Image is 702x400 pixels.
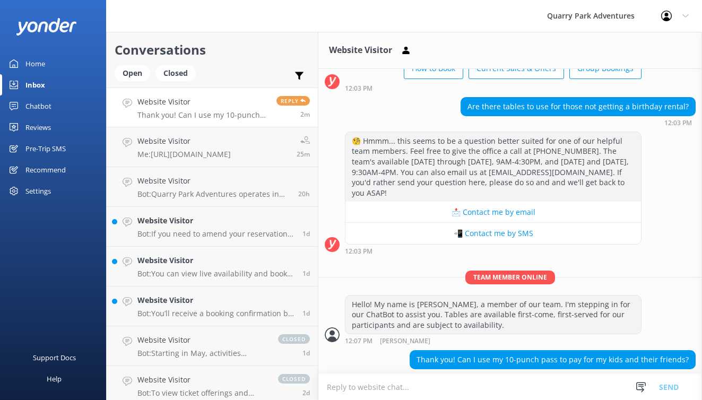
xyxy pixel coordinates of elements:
[107,247,318,286] a: Website VisitorBot:You can view live availability and book tickets online at [URL][DOMAIN_NAME].1d
[302,349,310,358] span: Sep 20 2025 04:44pm (UTC -07:00) America/Tijuana
[302,388,310,397] span: Sep 20 2025 12:09pm (UTC -07:00) America/Tijuana
[404,58,463,79] button: How to Book
[115,65,150,81] div: Open
[461,98,695,116] div: Are there tables to use for those not getting a birthday rental?
[137,150,231,159] p: Me: [URL][DOMAIN_NAME]
[298,189,310,198] span: Sep 21 2025 03:59pm (UTC -07:00) America/Tijuana
[137,135,231,147] h4: Website Visitor
[155,67,201,79] a: Closed
[137,96,268,108] h4: Website Visitor
[137,294,294,306] h4: Website Visitor
[300,110,310,119] span: Sep 22 2025 12:16pm (UTC -07:00) America/Tijuana
[345,337,642,345] div: Sep 22 2025 12:07pm (UTC -07:00) America/Tijuana
[25,95,51,117] div: Chatbot
[137,269,294,279] p: Bot: You can view live availability and book tickets online at [URL][DOMAIN_NAME].
[137,229,294,239] p: Bot: If you need to amend your reservation, please contact the Quarry Park team at [PHONE_NUMBER]...
[345,247,642,255] div: Sep 22 2025 12:03pm (UTC -07:00) America/Tijuana
[107,286,318,326] a: Website VisitorBot:You’ll receive a booking confirmation by email after completing your reservati...
[107,326,318,366] a: Website VisitorBot:Starting in May, activities typically start every half hour between 8:30 a.m. ...
[155,65,196,81] div: Closed
[345,295,641,334] div: Hello! My name is [PERSON_NAME], a member of our team. I'm stepping in for our ChatBot to assist ...
[25,53,45,74] div: Home
[137,374,267,386] h4: Website Visitor
[410,351,695,369] div: Thank you! Can I use my 10-punch pass to pay for my kids and their friends?
[278,334,310,344] span: closed
[345,248,372,255] strong: 12:03 PM
[25,159,66,180] div: Recommend
[276,96,310,106] span: Reply
[25,117,51,138] div: Reviews
[137,309,294,318] p: Bot: You’ll receive a booking confirmation by email after completing your reservation. If you did...
[137,175,290,187] h4: Website Visitor
[569,58,642,79] button: Group Bookings
[25,180,51,202] div: Settings
[137,189,290,199] p: Bot: Quarry Park Adventures operates in rain and most weather conditions, but may close in extrem...
[137,388,267,398] p: Bot: To view ticket offerings and prices for adults, please visit [URL][DOMAIN_NAME].
[664,373,692,379] strong: 12:16 PM
[302,309,310,318] span: Sep 20 2025 06:20pm (UTC -07:00) America/Tijuana
[107,167,318,207] a: Website VisitorBot:Quarry Park Adventures operates in rain and most weather conditions, but may c...
[345,132,641,202] div: 🧐 Hmmm... this seems to be a question better suited for one of our helpful team members. Feel fre...
[461,119,696,126] div: Sep 22 2025 12:03pm (UTC -07:00) America/Tijuana
[25,74,45,95] div: Inbox
[107,88,318,127] a: Website VisitorThank you! Can I use my 10-punch pass to pay for my kids and their friends?Reply2m
[47,368,62,389] div: Help
[137,255,294,266] h4: Website Visitor
[345,338,372,345] strong: 12:07 PM
[107,207,318,247] a: Website VisitorBot:If you need to amend your reservation, please contact the Quarry Park team at ...
[410,372,696,379] div: Sep 22 2025 12:16pm (UTC -07:00) America/Tijuana
[137,215,294,227] h4: Website Visitor
[380,338,430,345] span: [PERSON_NAME]
[33,347,76,368] div: Support Docs
[345,202,641,223] button: 📩 Contact me by email
[137,110,268,120] p: Thank you! Can I use my 10-punch pass to pay for my kids and their friends?
[302,269,310,278] span: Sep 20 2025 07:47pm (UTC -07:00) America/Tijuana
[115,67,155,79] a: Open
[345,85,372,92] strong: 12:03 PM
[469,58,564,79] button: Current Sales & Offers
[25,138,66,159] div: Pre-Trip SMS
[115,40,310,60] h2: Conversations
[137,349,267,358] p: Bot: Starting in May, activities typically start every half hour between 8:30 a.m. and 6 p.m., wi...
[16,18,77,36] img: yonder-white-logo.png
[664,120,692,126] strong: 12:03 PM
[297,150,310,159] span: Sep 22 2025 11:52am (UTC -07:00) America/Tijuana
[137,334,267,346] h4: Website Visitor
[329,44,392,57] h3: Website Visitor
[278,374,310,384] span: closed
[345,223,641,244] button: 📲 Contact me by SMS
[302,229,310,238] span: Sep 20 2025 08:44pm (UTC -07:00) America/Tijuana
[345,84,642,92] div: Sep 22 2025 12:03pm (UTC -07:00) America/Tijuana
[107,127,318,167] a: Website VisitorMe:[URL][DOMAIN_NAME]25m
[465,271,555,284] span: Team member online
